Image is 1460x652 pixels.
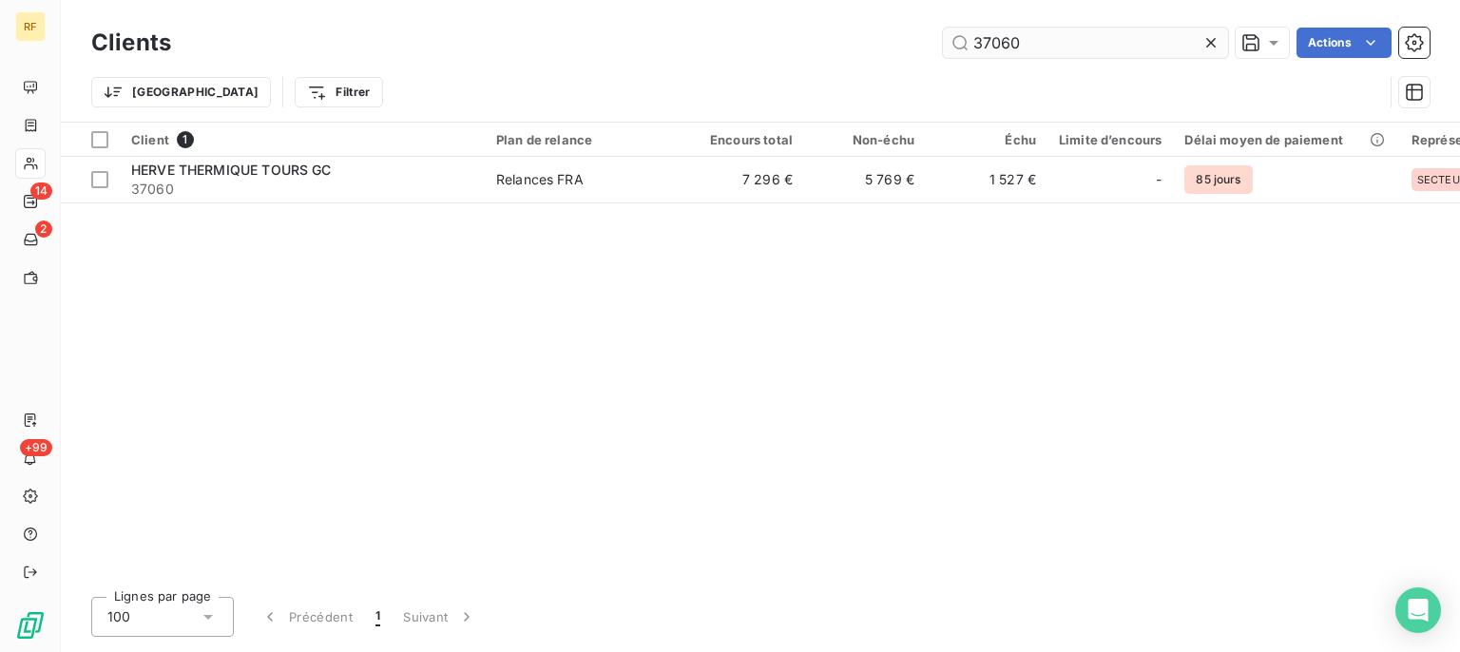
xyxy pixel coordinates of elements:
span: 14 [30,182,52,200]
button: Précédent [249,597,364,637]
div: Relances FRA [496,170,584,189]
span: 1 [375,607,380,626]
span: +99 [20,439,52,456]
div: Plan de relance [496,132,671,147]
span: 2 [35,221,52,238]
button: Filtrer [295,77,382,107]
button: Actions [1297,28,1392,58]
span: HERVE THERMIQUE TOURS GC [131,162,332,178]
button: 1 [364,597,392,637]
span: 85 jours [1184,165,1252,194]
div: Encours total [694,132,793,147]
div: RF [15,11,46,42]
input: Rechercher [943,28,1228,58]
button: [GEOGRAPHIC_DATA] [91,77,271,107]
div: Non-échu [816,132,914,147]
td: 7 296 € [682,157,804,202]
span: - [1156,170,1162,189]
span: Client [131,132,169,147]
h3: Clients [91,26,171,60]
img: Logo LeanPay [15,610,46,641]
td: 5 769 € [804,157,926,202]
td: 1 527 € [926,157,1047,202]
div: Limite d’encours [1059,132,1162,147]
span: 37060 [131,180,473,199]
button: Suivant [392,597,488,637]
div: Échu [937,132,1036,147]
div: Délai moyen de paiement [1184,132,1388,147]
span: 100 [107,607,130,626]
span: 1 [177,131,194,148]
div: Open Intercom Messenger [1395,587,1441,633]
